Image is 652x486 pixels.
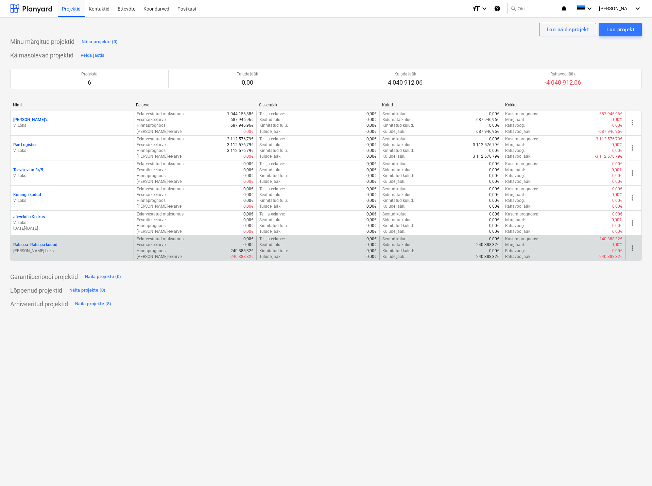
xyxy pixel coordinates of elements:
button: Peida jaotis [79,50,106,61]
p: 0,00€ [366,148,377,154]
p: Kasumiprognoos : [505,236,538,242]
p: 0,00% [612,192,622,198]
p: 0,00€ [243,129,254,135]
p: Marginaal : [505,192,525,198]
p: [PERSON_NAME]-eelarve : [137,204,183,209]
p: 0,00€ [366,161,377,167]
p: Marginaal : [505,217,525,223]
div: Rae LogisticsV. Loks [13,142,131,154]
p: Rahavoo jääk : [505,179,531,185]
p: Rahavoo jääk : [505,229,531,235]
p: Kinnitatud kulud : [382,148,414,154]
p: 0,00€ [489,136,499,142]
p: Kulude jääk : [382,254,405,260]
span: more_vert [628,244,636,252]
p: 0,00€ [489,123,499,128]
p: Järveküla Keskus [13,214,45,220]
p: Tellija eelarve : [259,161,285,167]
p: -240 388,32€ [598,254,622,260]
p: Kinnitatud tulu : [259,223,288,229]
p: Eesmärkeelarve : [137,192,167,198]
p: 0,00€ [366,129,377,135]
p: 0,00% [612,217,622,223]
p: V. Loks [13,148,131,154]
p: 0,00€ [489,111,499,117]
p: Marginaal : [505,167,525,173]
p: [PERSON_NAME]-eelarve : [137,179,183,185]
p: Eelarvestatud maksumus : [137,186,185,192]
p: Sidumata kulud : [382,117,413,123]
p: Minu märgitud projektid [10,38,74,46]
div: Taevakivi tn 3//5V. Loks [13,167,131,179]
p: Seotud kulud : [382,211,408,217]
p: -240 388,32€ [229,254,254,260]
p: Kulude jääk : [382,129,405,135]
p: V. Loks [13,220,131,226]
span: more_vert [628,194,636,202]
i: notifications [561,4,567,13]
p: -240 388,32€ [598,236,622,242]
p: 0,00€ [366,204,377,209]
p: Tulude jääk : [259,254,281,260]
p: Seotud kulud : [382,186,408,192]
p: Seotud tulu : [259,142,281,148]
p: 0,00€ [489,223,499,229]
p: 687 946,96€ [476,117,499,123]
button: Loo projekt [599,23,642,36]
p: 0,00€ [489,167,499,173]
p: 0,00€ [243,192,254,198]
p: 240 388,32€ [476,254,499,260]
p: Kasumiprognoos : [505,136,538,142]
p: Kulude jääk [388,71,423,77]
p: Sidumata kulud : [382,242,413,248]
p: 0,00€ [489,186,499,192]
p: Kasumiprognoos : [505,186,538,192]
p: 0,00€ [366,123,377,128]
p: Projektid [81,71,98,77]
div: Loo projekt [606,25,634,34]
p: 0,00€ [612,186,622,192]
p: V. Loks [13,123,131,128]
p: Kinnitatud kulud : [382,248,414,254]
div: Eelarve [136,103,254,107]
p: Käimasolevad projektid [10,51,73,59]
button: Näita projekte (0) [83,272,123,282]
p: 0,00€ [366,167,377,173]
p: Kulude jääk : [382,154,405,159]
p: Hinnaprognoos : [137,173,167,179]
p: Kulude jääk : [382,229,405,235]
p: Tulude jääk [237,71,258,77]
p: 0,00€ [366,236,377,242]
p: 0,00€ [489,204,499,209]
p: 0,00€ [366,223,377,229]
p: 3 112 576,79€ [227,136,254,142]
p: 0,00€ [489,217,499,223]
p: Kinnitatud kulud : [382,123,414,128]
p: 0,00€ [243,179,254,185]
p: Tulude jääk : [259,154,281,159]
p: 0,00€ [612,161,622,167]
p: Rahavoo jääk : [505,254,531,260]
p: Seotud kulud : [382,161,408,167]
p: Seotud kulud : [382,136,408,142]
p: Kasumiprognoos : [505,161,538,167]
p: 0,00€ [366,254,377,260]
span: more_vert [628,119,636,127]
i: keyboard_arrow_down [634,4,642,13]
div: Näita projekte (0) [85,273,121,281]
p: Eelarvestatud maksumus : [137,236,185,242]
p: [PERSON_NAME]-eelarve : [137,154,183,159]
i: Abikeskus [494,4,501,13]
p: Seotud kulud : [382,236,408,242]
p: Eelarvestatud maksumus : [137,111,185,117]
p: -687 946,96€ [598,111,622,117]
p: 0,00€ [612,173,622,179]
p: Tellija eelarve : [259,211,285,217]
p: 0,00€ [612,123,622,128]
p: Kinnitatud tulu : [259,198,288,204]
p: Rahavoog : [505,148,525,154]
p: 3 112 576,79€ [473,142,499,148]
p: Rahavoo jääk : [505,204,531,209]
p: Tellija eelarve : [259,136,285,142]
p: 0,00€ [243,167,254,173]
